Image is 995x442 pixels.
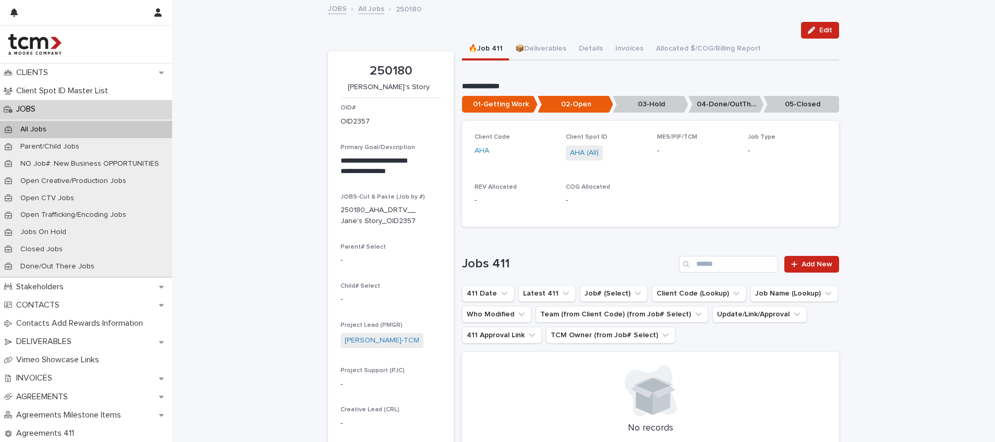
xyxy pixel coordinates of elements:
[12,125,55,134] p: All Jobs
[573,39,609,60] button: Details
[12,177,135,186] p: Open Creative/Production Jobs
[341,367,405,374] span: Project Support (PJC)
[763,96,839,113] p: 05-Closed
[657,145,736,156] p: -
[12,410,129,420] p: Agreements Milestone Items
[12,194,82,203] p: Open CTV Jobs
[802,261,832,268] span: Add New
[566,195,645,206] p: -
[341,194,425,200] span: JOBS-Cut & Paste (Job by #)
[12,262,103,271] p: Done/Out There Jobs
[750,285,838,302] button: Job Name (Lookup)
[688,96,764,113] p: 04-Done/OutThere
[462,39,509,60] button: 🔥Job 411
[341,144,415,151] span: Primary Goal/Description
[652,285,746,302] button: Client Code (Lookup)
[12,337,80,347] p: DELIVERABLES
[475,184,517,190] span: REV Allocated
[341,105,356,111] span: OID#
[748,134,775,140] span: Job Type
[509,39,573,60] button: 📦Deliverables
[8,34,62,55] img: 4hMmSqQkux38exxPVZHQ
[580,285,648,302] button: Job# (Select)
[341,407,399,413] span: Creative Lead (CRL)
[396,3,421,14] p: 250180
[475,145,489,156] a: AHA
[12,300,68,310] p: CONTACTS
[341,379,441,390] p: -
[341,116,370,127] p: OID2357
[712,306,807,323] button: Update/Link/Approval
[358,2,384,14] a: All Jobs
[475,195,553,206] p: -
[613,96,688,113] p: 03-Hold
[462,96,538,113] p: 01-Getting Work
[12,428,82,438] p: Agreements 411
[12,211,135,219] p: Open Trafficking/Encoding Jobs
[12,104,44,114] p: JOBS
[341,283,380,289] span: Child# Select
[12,86,116,96] p: Client Spot ID Master List
[566,134,608,140] span: Client Spot ID
[475,423,827,434] p: No records
[12,245,71,254] p: Closed Jobs
[12,159,167,168] p: NO Job#: New Business OPPORTUNITIES
[609,39,650,60] button: Invoices
[341,322,403,328] span: Project Lead (PMGR)
[546,327,675,343] button: TCM Owner (from Job# Select)
[536,306,708,323] button: Team (from Client Code) (from Job# Select)
[12,318,151,328] p: Contacts Add Rewards Information
[657,134,697,140] span: MES/PIF/TCM
[341,255,441,266] p: -
[345,335,419,346] a: [PERSON_NAME]-TCM
[538,96,613,113] p: 02-Open
[570,148,599,158] a: AHA (All)
[12,142,88,151] p: Parent/Child Jobs
[328,2,347,14] a: JOBS
[462,327,542,343] button: 411 Approval Link
[341,418,441,429] p: -
[679,256,778,273] input: Search
[475,134,510,140] span: Client Code
[12,392,76,402] p: AGREEMENTS
[801,22,839,39] button: Edit
[12,282,72,292] p: Stakeholders
[462,306,531,323] button: Who Modified
[650,39,767,60] button: Allocated $/COG/Billing Report
[748,145,827,156] p: -
[341,244,386,250] span: Parent# Select
[784,256,839,273] a: Add New
[12,373,60,383] p: INVOICES
[12,228,75,237] p: Jobs On Hold
[566,184,610,190] span: COG Allocated
[341,205,416,227] p: 250180_AHA_DRTV__Jane's Story_OID2357
[341,83,437,92] p: [PERSON_NAME]'s Story
[12,68,56,78] p: CLIENTS
[462,256,675,272] h1: Jobs 411
[341,64,441,79] p: 250180
[462,285,514,302] button: 411 Date
[12,355,107,365] p: Vimeo Showcase Links
[819,27,832,34] span: Edit
[518,285,576,302] button: Latest 411
[341,294,441,305] p: -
